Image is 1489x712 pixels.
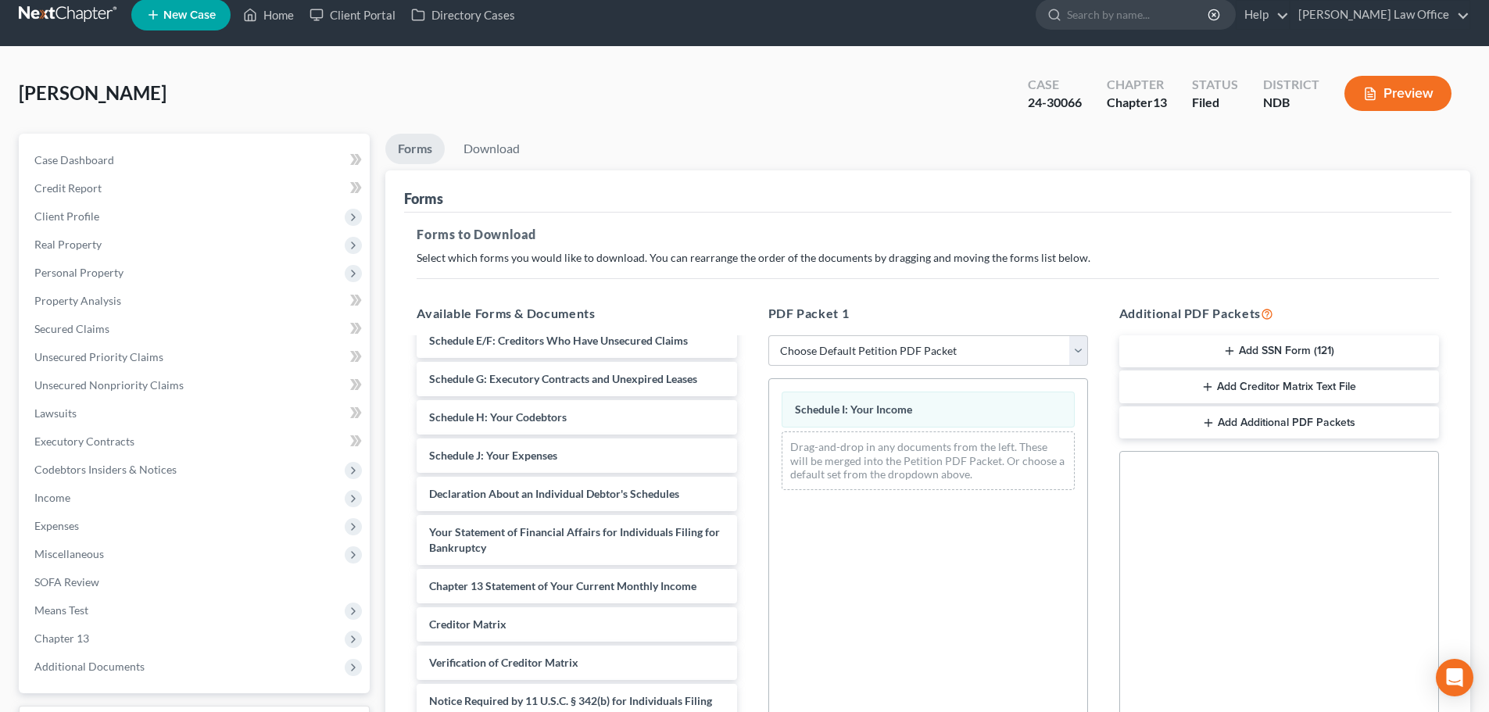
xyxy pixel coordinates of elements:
span: [PERSON_NAME] [19,81,166,104]
a: Unsecured Nonpriority Claims [22,371,370,399]
button: Add SSN Form (121) [1119,335,1439,368]
button: Preview [1344,76,1451,111]
div: Chapter [1107,94,1167,112]
div: 24-30066 [1028,94,1082,112]
span: SOFA Review [34,575,99,589]
a: Home [235,1,302,29]
span: Means Test [34,603,88,617]
a: Client Portal [302,1,403,29]
a: Credit Report [22,174,370,202]
div: Drag-and-drop in any documents from the left. These will be merged into the Petition PDF Packet. ... [782,431,1075,490]
span: Schedule H: Your Codebtors [429,410,567,424]
span: Client Profile [34,209,99,223]
div: Forms [404,189,443,208]
a: Case Dashboard [22,146,370,174]
h5: Forms to Download [417,225,1439,244]
span: Miscellaneous [34,547,104,560]
p: Select which forms you would like to download. You can rearrange the order of the documents by dr... [417,250,1439,266]
span: Schedule E/F: Creditors Who Have Unsecured Claims [429,334,688,347]
div: NDB [1263,94,1319,112]
span: Expenses [34,519,79,532]
span: Additional Documents [34,660,145,673]
span: Declaration About an Individual Debtor's Schedules [429,487,679,500]
h5: Available Forms & Documents [417,304,736,323]
a: Unsecured Priority Claims [22,343,370,371]
a: Property Analysis [22,287,370,315]
span: Income [34,491,70,504]
span: Chapter 13 [34,631,89,645]
span: Credit Report [34,181,102,195]
button: Add Creditor Matrix Text File [1119,370,1439,403]
a: Download [451,134,532,164]
span: Secured Claims [34,322,109,335]
span: Schedule G: Executory Contracts and Unexpired Leases [429,372,697,385]
a: Secured Claims [22,315,370,343]
div: Filed [1192,94,1238,112]
h5: PDF Packet 1 [768,304,1088,323]
a: [PERSON_NAME] Law Office [1290,1,1469,29]
span: Unsecured Priority Claims [34,350,163,363]
span: Schedule J: Your Expenses [429,449,557,462]
span: Verification of Creditor Matrix [429,656,578,669]
span: Lawsuits [34,406,77,420]
a: Lawsuits [22,399,370,428]
span: Chapter 13 Statement of Your Current Monthly Income [429,579,696,592]
div: Open Intercom Messenger [1436,659,1473,696]
a: Forms [385,134,445,164]
div: Status [1192,76,1238,94]
button: Add Additional PDF Packets [1119,406,1439,439]
div: District [1263,76,1319,94]
span: Case Dashboard [34,153,114,166]
span: Property Analysis [34,294,121,307]
div: Case [1028,76,1082,94]
span: Unsecured Nonpriority Claims [34,378,184,392]
span: 13 [1153,95,1167,109]
span: Executory Contracts [34,435,134,448]
span: Codebtors Insiders & Notices [34,463,177,476]
span: New Case [163,9,216,21]
span: Personal Property [34,266,123,279]
h5: Additional PDF Packets [1119,304,1439,323]
span: Your Statement of Financial Affairs for Individuals Filing for Bankruptcy [429,525,720,554]
div: Chapter [1107,76,1167,94]
a: Directory Cases [403,1,523,29]
a: Help [1237,1,1289,29]
a: SOFA Review [22,568,370,596]
span: Schedule I: Your Income [795,403,912,416]
a: Executory Contracts [22,428,370,456]
span: Real Property [34,238,102,251]
span: Creditor Matrix [429,617,506,631]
